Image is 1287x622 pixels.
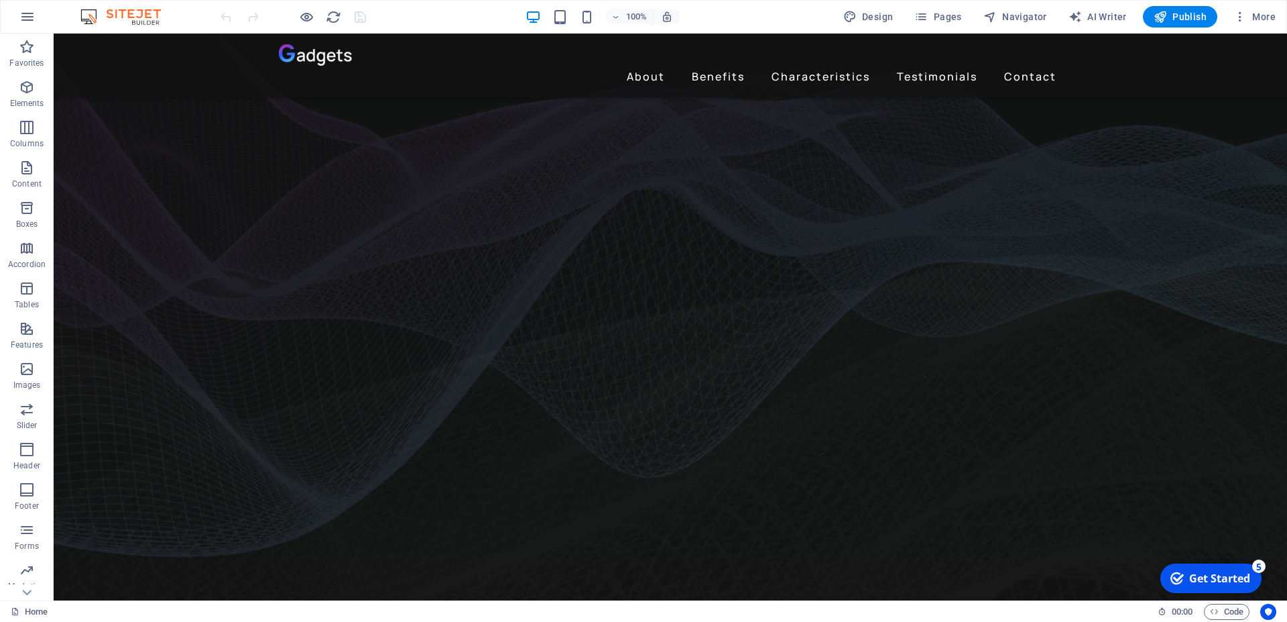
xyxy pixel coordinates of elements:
p: Favorites [9,58,44,68]
button: Navigator [978,6,1052,28]
span: Code [1210,604,1243,620]
span: 00 00 [1172,604,1192,620]
button: Publish [1143,6,1217,28]
span: : [1181,607,1183,617]
i: Reload page [326,9,341,25]
div: Design (Ctrl+Alt+Y) [838,6,899,28]
a: Click to cancel selection. Double-click to open Pages [11,604,48,620]
p: Tables [15,299,39,310]
p: Accordion [8,259,46,270]
h6: 100% [626,9,648,25]
div: Get Started [36,13,97,28]
button: Usercentrics [1260,604,1276,620]
span: Design [843,10,894,23]
i: On resize automatically adjust zoom level to fit chosen device. [661,11,673,23]
p: Boxes [16,219,38,229]
p: Elements [10,98,44,109]
button: Design [838,6,899,28]
img: Editor Logo [77,9,178,25]
span: More [1233,10,1276,23]
p: Content [12,178,42,189]
div: 5 [99,1,113,15]
button: Click here to leave preview mode and continue editing [298,9,314,25]
p: Forms [15,541,39,552]
p: Columns [10,138,44,149]
button: 100% [606,9,654,25]
button: Pages [909,6,967,28]
span: Navigator [983,10,1047,23]
span: AI Writer [1068,10,1127,23]
p: Footer [15,501,39,511]
button: More [1228,6,1281,28]
button: reload [325,9,341,25]
span: Pages [914,10,961,23]
span: Publish [1154,10,1207,23]
button: Code [1204,604,1249,620]
h6: Session time [1158,604,1193,620]
p: Images [13,380,41,391]
p: Marketing [8,581,45,592]
p: Slider [17,420,38,431]
div: Get Started 5 items remaining, 0% complete [7,5,109,35]
p: Features [11,340,43,350]
p: Header [13,460,40,471]
button: AI Writer [1063,6,1132,28]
